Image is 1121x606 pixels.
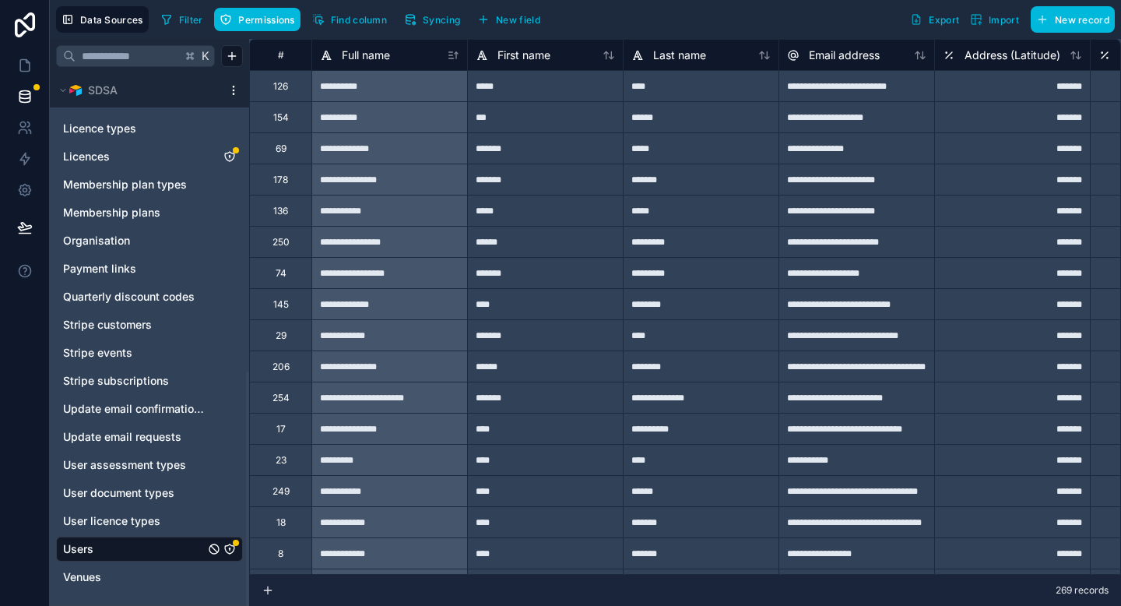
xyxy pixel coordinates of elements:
[273,111,289,124] div: 154
[342,48,390,63] span: Full name
[63,429,205,445] a: Update email requests
[929,14,959,26] span: Export
[56,228,243,253] div: Organisation
[56,425,243,449] div: Update email requests
[80,14,143,26] span: Data Sources
[214,8,300,31] button: Permissions
[399,8,466,31] button: Syncing
[56,453,243,477] div: User assessment types
[472,8,546,31] button: New field
[262,49,300,61] div: #
[273,298,289,311] div: 145
[155,8,209,31] button: Filter
[307,8,392,31] button: Find column
[653,48,706,63] span: Last name
[276,516,286,529] div: 18
[63,457,205,473] a: User assessment types
[276,329,286,342] div: 29
[272,236,290,248] div: 250
[238,14,294,26] span: Permissions
[278,548,283,560] div: 8
[497,48,550,63] span: First name
[56,537,243,562] div: Users
[273,174,288,186] div: 178
[63,513,205,529] a: User licence types
[63,233,205,248] a: Organisation
[63,345,132,361] span: Stripe events
[63,345,205,361] a: Stripe events
[56,284,243,309] div: Quarterly discount codes
[63,373,205,389] a: Stripe subscriptions
[63,121,136,136] span: Licence types
[63,401,205,417] a: Update email confirmations
[63,121,205,136] a: Licence types
[63,569,101,585] span: Venues
[56,172,243,197] div: Membership plan types
[56,256,243,281] div: Payment links
[273,205,288,217] div: 136
[63,205,160,220] span: Membership plans
[331,14,387,26] span: Find column
[56,509,243,534] div: User licence types
[1024,6,1115,33] a: New record
[63,317,152,333] span: Stripe customers
[88,83,118,98] span: SDSA
[272,361,290,373] div: 206
[63,261,136,277] span: Payment links
[63,289,195,305] span: Quarterly discount codes
[63,149,205,164] a: Licences
[989,14,1019,26] span: Import
[1031,6,1115,33] button: New record
[809,48,880,63] span: Email address
[905,6,965,33] button: Export
[63,233,130,248] span: Organisation
[56,200,243,225] div: Membership plans
[63,513,160,529] span: User licence types
[63,149,110,164] span: Licences
[63,289,205,305] a: Quarterly discount codes
[276,454,286,467] div: 23
[63,317,205,333] a: Stripe customers
[63,177,187,192] span: Membership plan types
[423,14,460,26] span: Syncing
[56,144,243,169] div: Licences
[63,177,205,192] a: Membership plan types
[63,429,181,445] span: Update email requests
[1056,584,1109,597] span: 269 records
[200,51,211,62] span: K
[276,267,286,280] div: 74
[276,423,286,435] div: 17
[272,392,290,404] div: 254
[63,541,93,557] span: Users
[179,14,203,26] span: Filter
[63,485,174,501] span: User document types
[56,565,243,590] div: Venues
[56,396,243,421] div: Update email confirmations
[56,312,243,337] div: Stripe customers
[63,205,205,220] a: Membership plans
[965,48,1060,63] span: Address (Latitude)
[63,541,205,557] a: Users
[399,8,472,31] a: Syncing
[63,457,186,473] span: User assessment types
[69,84,82,97] img: Airtable Logo
[276,143,286,155] div: 69
[56,6,149,33] button: Data Sources
[63,485,205,501] a: User document types
[63,261,205,277] a: Payment links
[214,8,306,31] a: Permissions
[496,14,540,26] span: New field
[56,116,243,141] div: Licence types
[1055,14,1109,26] span: New record
[56,340,243,365] div: Stripe events
[965,6,1024,33] button: Import
[56,481,243,506] div: User document types
[272,485,290,498] div: 249
[63,569,205,585] a: Venues
[63,373,169,389] span: Stripe subscriptions
[56,79,221,101] button: Airtable LogoSDSA
[273,80,288,93] div: 126
[56,368,243,393] div: Stripe subscriptions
